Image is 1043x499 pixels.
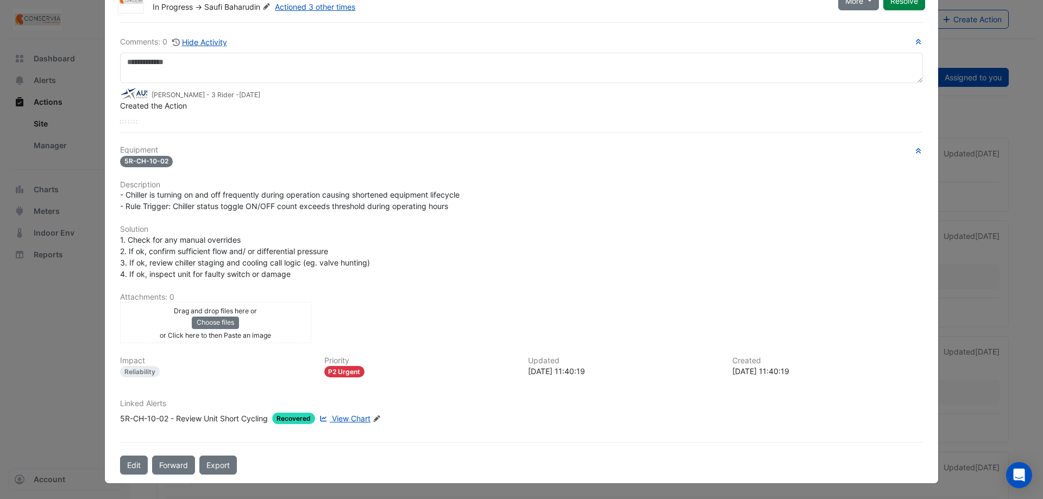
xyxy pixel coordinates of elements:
h6: Impact [120,356,311,365]
h6: Solution [120,225,923,234]
a: Export [199,456,237,475]
h6: Created [732,356,923,365]
span: In Progress [153,2,193,11]
a: Actioned 3 other times [275,2,355,11]
img: Australis Facilities Management [120,88,147,100]
span: 1. Check for any manual overrides 2. If ok, confirm sufficient flow and/ or differential pressure... [120,235,370,279]
a: View Chart [317,413,370,424]
div: Reliability [120,366,160,377]
span: -> [195,2,202,11]
button: Hide Activity [172,36,228,48]
h6: Description [120,180,923,190]
div: [DATE] 11:40:19 [528,365,719,377]
small: or Click here to then Paste an image [160,331,271,339]
fa-icon: Edit Linked Alerts [373,415,381,423]
button: Choose files [192,317,239,329]
span: Saufi [204,2,222,11]
small: Drag and drop files here or [174,307,257,315]
div: P2 Urgent [324,366,365,377]
span: - Chiller is turning on and off frequently during operation causing shortened equipment lifecycle... [120,190,460,211]
h6: Priority [324,356,516,365]
span: 5R-CH-10-02 [120,156,173,167]
h6: Attachments: 0 [120,293,923,302]
h6: Linked Alerts [120,399,923,408]
button: Forward [152,456,195,475]
div: Open Intercom Messenger [1006,462,1032,488]
span: View Chart [332,414,370,423]
span: 2025-09-16 11:40:19 [239,91,260,99]
h6: Equipment [120,146,923,155]
div: [DATE] 11:40:19 [732,365,923,377]
small: [PERSON_NAME] - 3 Rider - [152,90,260,100]
span: Baharudin [224,2,273,12]
span: Created the Action [120,101,187,110]
div: 5R-CH-10-02 - Review Unit Short Cycling [120,413,268,424]
span: Recovered [272,413,315,424]
h6: Updated [528,356,719,365]
button: Edit [120,456,148,475]
div: Comments: 0 [120,36,228,48]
